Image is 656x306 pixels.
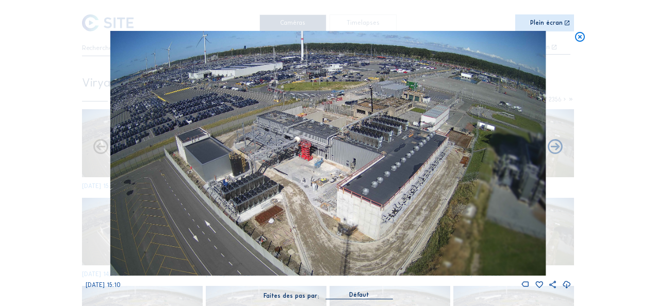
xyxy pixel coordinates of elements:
[92,138,110,157] i: Forward
[86,281,121,288] span: [DATE] 15:10
[546,138,564,157] i: Back
[530,20,563,27] div: Plein écran
[349,290,369,299] div: Défaut
[325,290,392,299] div: Défaut
[264,293,319,299] div: Faites des pas par:
[110,31,546,276] img: Image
